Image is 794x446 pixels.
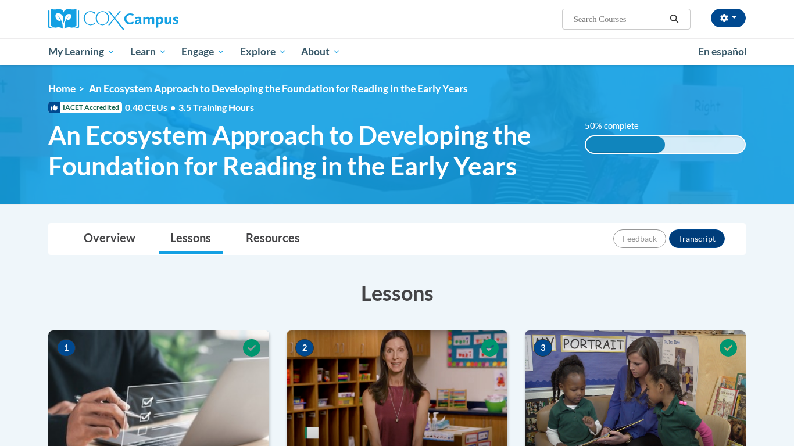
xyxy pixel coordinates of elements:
button: Transcript [669,229,725,248]
span: 2 [295,339,314,357]
a: Learn [123,38,174,65]
a: Resources [234,224,312,254]
span: 3.5 Training Hours [178,102,254,113]
a: Explore [233,38,294,65]
button: Search [666,12,683,26]
button: Account Settings [711,9,746,27]
a: My Learning [41,38,123,65]
input: Search Courses [573,12,666,26]
label: 50% complete [585,120,652,132]
span: Engage [181,45,225,59]
span: An Ecosystem Approach to Developing the Foundation for Reading in the Early Years [89,82,468,95]
img: Cox Campus [48,9,178,30]
span: An Ecosystem Approach to Developing the Foundation for Reading in the Early Years [48,120,567,181]
span: IACET Accredited [48,102,122,113]
span: Explore [240,45,287,59]
a: Cox Campus [48,9,269,30]
div: Main menu [31,38,763,65]
h3: Lessons [48,278,746,307]
span: • [170,102,176,113]
span: 0.40 CEUs [125,101,178,114]
span: Learn [130,45,167,59]
span: About [301,45,341,59]
span: My Learning [48,45,115,59]
a: Overview [72,224,147,254]
a: Lessons [159,224,223,254]
span: En español [698,45,747,57]
div: 50% complete [586,136,666,153]
a: En español [691,39,754,64]
button: Feedback [613,229,666,248]
span: 3 [534,339,552,357]
a: About [294,38,349,65]
a: Home [48,82,76,95]
span: 1 [57,339,76,357]
a: Engage [174,38,233,65]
